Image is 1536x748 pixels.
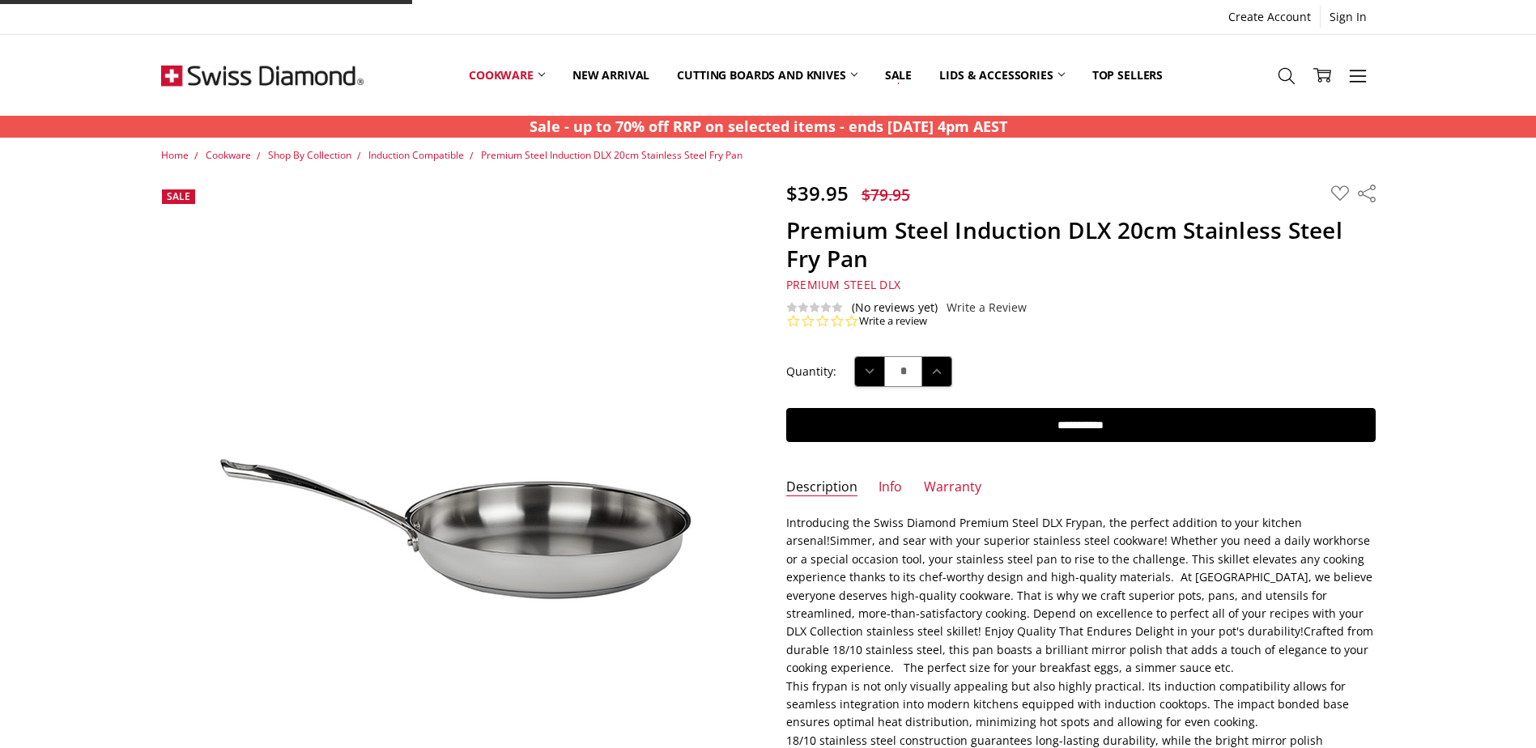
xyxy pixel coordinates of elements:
[268,148,351,162] a: Shop By Collection
[924,478,981,497] a: Warranty
[871,39,925,111] a: Sale
[852,301,938,314] span: (No reviews yet)
[786,216,1376,273] h1: Premium Steel Induction DLX 20cm Stainless Steel Fry Pan
[786,515,1302,548] span: Introducing the Swiss Diamond Premium Steel DLX Frypan, the perfect addition to your kitchen arse...
[455,39,559,111] a: Cookware
[862,184,910,206] span: $79.95
[206,148,251,162] a: Cookware
[925,39,1078,111] a: Lids & Accessories
[879,478,902,497] a: Info
[530,117,1007,136] strong: Sale - up to 70% off RRP on selected items - ends [DATE] 4pm AEST
[368,148,464,162] a: Induction Compatible
[559,39,663,111] a: New arrival
[161,148,189,162] a: Home
[663,39,871,111] a: Cutting boards and knives
[481,148,742,162] a: Premium Steel Induction DLX 20cm Stainless Steel Fry Pan
[786,363,836,380] label: Quantity:
[786,180,849,206] span: $39.95
[1321,6,1376,28] a: Sign In
[786,277,900,292] span: Premium Steel DLX
[947,301,1027,314] a: Write a Review
[161,35,364,116] img: Free Shipping On Every Order
[1079,39,1176,111] a: Top Sellers
[786,478,857,497] a: Description
[786,678,1349,730] span: This frypan is not only visually appealing but also highly practical. Its induction compatibility...
[786,533,1373,675] span: Simmer, and sear with your superior stainless steel cookware! Whether you need a daily workhorse ...
[167,189,190,203] span: Sale
[1219,6,1320,28] a: Create Account
[859,314,927,329] a: Write a review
